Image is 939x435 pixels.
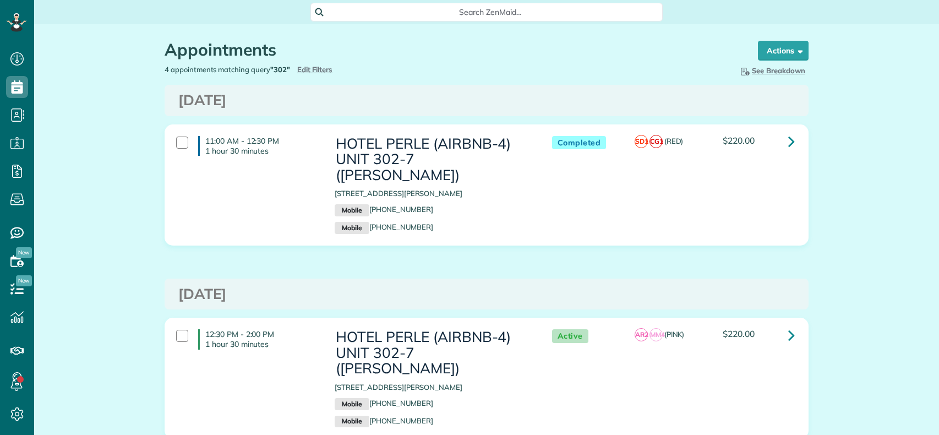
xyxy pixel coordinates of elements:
[16,247,32,258] span: New
[178,286,795,302] h3: [DATE]
[198,136,318,156] h4: 11:00 AM - 12:30 PM
[723,328,755,339] span: $220.00
[335,204,369,216] small: Mobile
[552,136,607,150] span: Completed
[335,382,529,393] p: [STREET_ADDRESS][PERSON_NAME]
[335,398,369,410] small: Mobile
[758,41,809,61] button: Actions
[335,136,529,183] h3: HOTEL PERLE (AIRBNB-4) UNIT 302-7 ([PERSON_NAME])
[205,146,318,156] p: 1 hour 30 minutes
[335,222,369,234] small: Mobile
[178,93,795,108] h3: [DATE]
[156,64,487,75] div: 4 appointments matching query
[335,329,529,377] h3: HOTEL PERLE (AIRBNB-4) UNIT 302-7 ([PERSON_NAME])
[198,329,318,349] h4: 12:30 PM - 2:00 PM
[635,328,648,341] span: AR2
[635,135,648,148] span: SD1
[735,64,809,77] button: See Breakdown
[739,66,805,75] span: See Breakdown
[205,339,318,349] p: 1 hour 30 minutes
[335,399,433,407] a: Mobile[PHONE_NUMBER]
[335,205,433,214] a: Mobile[PHONE_NUMBER]
[664,330,685,339] span: (PINK)
[297,65,333,74] a: Edit Filters
[270,65,290,74] strong: "302"
[335,222,433,231] a: Mobile[PHONE_NUMBER]
[335,416,369,428] small: Mobile
[552,329,588,343] span: Active
[723,135,755,146] span: $220.00
[649,135,663,148] span: CG1
[649,328,663,341] span: MM4
[16,275,32,286] span: New
[664,137,684,145] span: (RED)
[165,41,737,59] h1: Appointments
[335,188,529,199] p: [STREET_ADDRESS][PERSON_NAME]
[335,416,433,425] a: Mobile[PHONE_NUMBER]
